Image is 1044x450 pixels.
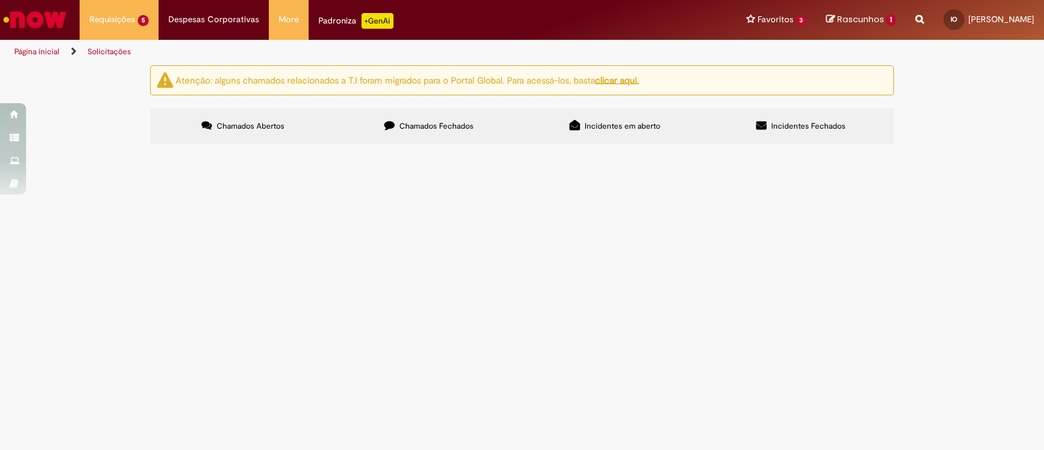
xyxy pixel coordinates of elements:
span: Chamados Abertos [217,121,284,131]
a: Página inicial [14,46,59,57]
span: More [279,13,299,26]
span: Incidentes em aberto [585,121,660,131]
span: Chamados Fechados [399,121,474,131]
span: [PERSON_NAME] [968,14,1034,25]
a: Solicitações [87,46,131,57]
ul: Trilhas de página [10,40,686,64]
span: IO [951,15,957,24]
span: Despesas Corporativas [168,13,259,26]
span: Incidentes Fechados [771,121,846,131]
a: clicar aqui. [595,74,639,86]
span: Favoritos [758,13,793,26]
a: Rascunhos [826,14,896,26]
span: 1 [886,14,896,26]
div: Padroniza [318,13,393,29]
span: Rascunhos [837,13,884,25]
p: +GenAi [361,13,393,29]
span: 3 [796,15,807,26]
span: Requisições [89,13,135,26]
ng-bind-html: Atenção: alguns chamados relacionados a T.I foram migrados para o Portal Global. Para acessá-los,... [176,74,639,86]
img: ServiceNow [1,7,69,33]
span: 5 [138,15,149,26]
